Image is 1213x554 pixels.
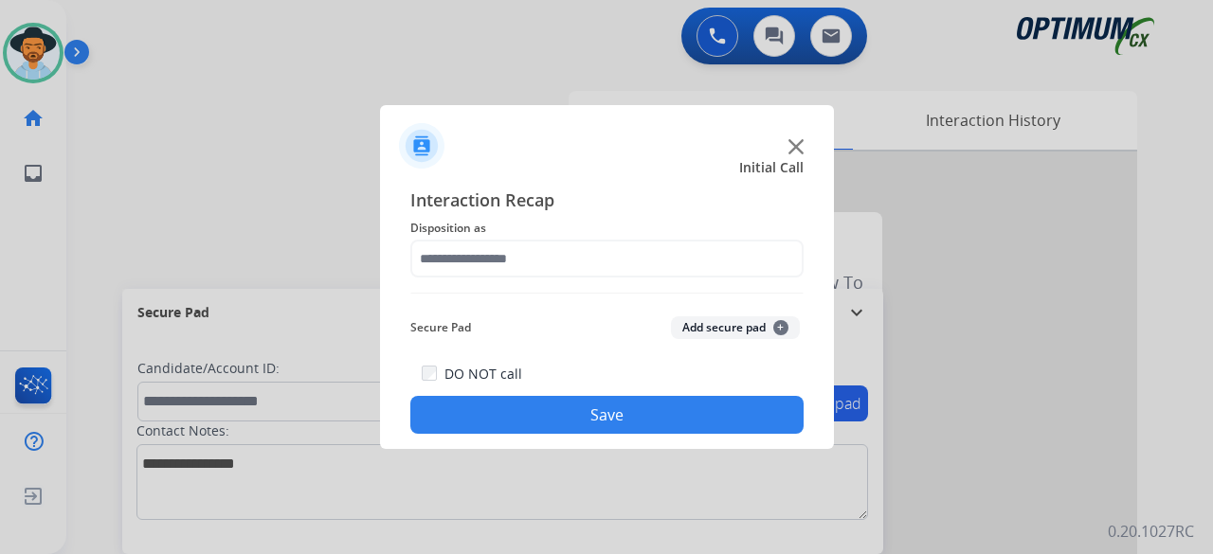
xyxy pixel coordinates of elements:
span: Interaction Recap [410,187,804,217]
span: Secure Pad [410,316,471,339]
span: + [773,320,788,335]
img: contact-recap-line.svg [410,293,804,294]
label: DO NOT call [444,365,522,384]
p: 0.20.1027RC [1108,520,1194,543]
span: Initial Call [739,158,804,177]
button: Add secure pad+ [671,316,800,339]
span: Disposition as [410,217,804,240]
button: Save [410,396,804,434]
img: contactIcon [399,123,444,169]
